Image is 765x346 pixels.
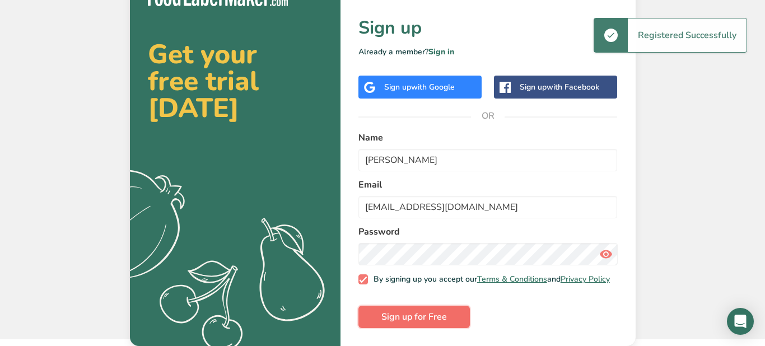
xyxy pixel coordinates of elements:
[477,274,547,284] a: Terms & Conditions
[358,131,618,144] label: Name
[411,82,455,92] span: with Google
[727,308,754,335] div: Open Intercom Messenger
[381,310,447,324] span: Sign up for Free
[358,178,618,191] label: Email
[358,46,618,58] p: Already a member?
[520,81,599,93] div: Sign up
[358,149,618,171] input: John Doe
[547,82,599,92] span: with Facebook
[384,81,455,93] div: Sign up
[428,46,454,57] a: Sign in
[628,18,747,52] div: Registered Successfully
[368,274,610,284] span: By signing up you accept our and
[358,306,470,328] button: Sign up for Free
[561,274,610,284] a: Privacy Policy
[148,41,323,121] h2: Get your free trial [DATE]
[358,15,618,41] h1: Sign up
[358,225,618,239] label: Password
[358,196,618,218] input: email@example.com
[471,99,505,133] span: OR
